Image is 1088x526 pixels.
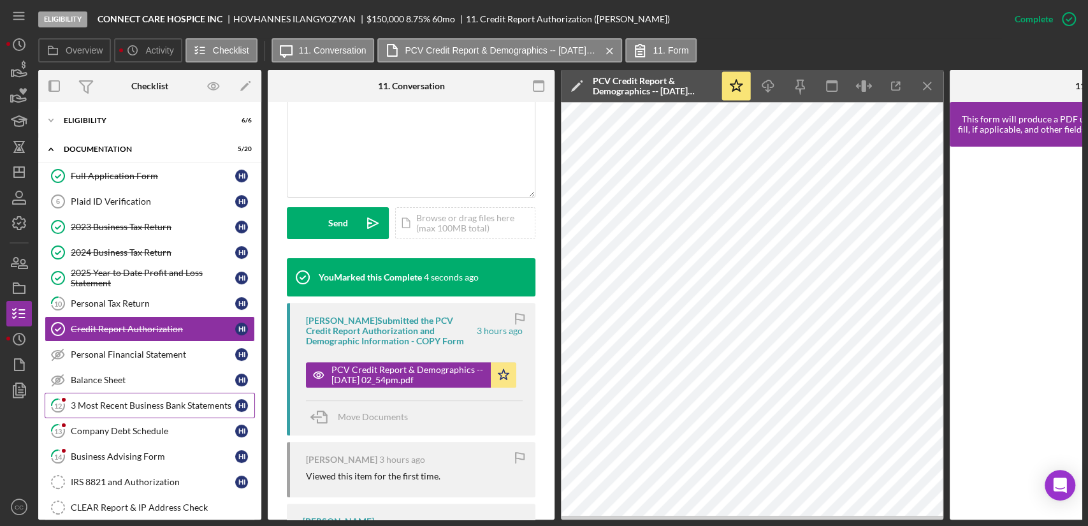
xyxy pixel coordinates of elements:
div: H I [235,297,248,310]
div: H I [235,476,248,488]
div: Eligibility [38,11,87,27]
div: [PERSON_NAME] [306,455,377,465]
div: Documentation [64,145,220,153]
time: 2025-09-18 18:54 [477,326,523,336]
div: [PERSON_NAME] Submitted the PCV Credit Report Authorization and Demographic Information - COPY Form [306,316,475,346]
label: Overview [66,45,103,55]
div: Balance Sheet [71,375,235,385]
label: 11. Form [653,45,688,55]
tspan: 6 [56,198,60,205]
div: Complete [1015,6,1053,32]
div: 11. Conversation [378,81,445,91]
button: Send [287,207,389,239]
div: CLEAR Report & IP Address Check [71,502,254,513]
a: Credit Report AuthorizationHI [45,316,255,342]
div: IRS 8821 and Authorization [71,477,235,487]
div: H I [235,195,248,208]
button: CC [6,494,32,520]
tspan: 13 [54,427,62,435]
div: 6 / 6 [229,117,252,124]
time: 2025-09-18 18:53 [379,455,425,465]
a: 2024 Business Tax ReturnHI [45,240,255,265]
a: 2025 Year to Date Profit and Loss StatementHI [45,265,255,291]
div: 8.75 % [406,14,430,24]
div: Company Debt Schedule [71,426,235,436]
div: H I [235,272,248,284]
a: 14Business Advising FormHI [45,444,255,469]
div: Personal Financial Statement [71,349,235,360]
div: Plaid ID Verification [71,196,235,207]
div: Full Application Form [71,171,235,181]
div: H I [235,348,248,361]
b: CONNECT CARE HOSPICE INC [98,14,222,24]
div: Viewed this item for the first time. [306,471,440,481]
label: Activity [145,45,173,55]
a: IRS 8821 and AuthorizationHI [45,469,255,495]
div: 5 / 20 [229,145,252,153]
div: H I [235,450,248,463]
button: 11. Conversation [272,38,375,62]
button: PCV Credit Report & Demographics -- [DATE] 02_54pm.pdf [306,362,516,388]
text: CC [15,504,24,511]
button: Complete [1002,6,1082,32]
div: H I [235,374,248,386]
a: 6Plaid ID VerificationHI [45,189,255,214]
a: Full Application FormHI [45,163,255,189]
div: 2024 Business Tax Return [71,247,235,258]
div: 2023 Business Tax Return [71,222,235,232]
div: H I [235,221,248,233]
div: Credit Report Authorization [71,324,235,334]
div: 60 mo [432,14,455,24]
div: H I [235,323,248,335]
label: 11. Conversation [299,45,366,55]
button: Move Documents [306,401,421,433]
span: Move Documents [338,411,408,422]
div: Personal Tax Return [71,298,235,309]
div: Send [328,207,348,239]
div: PCV Credit Report & Demographics -- [DATE] 02_54pm.pdf [331,365,484,385]
button: 11. Form [625,38,697,62]
button: Activity [114,38,182,62]
a: 123 Most Recent Business Bank StatementsHI [45,393,255,418]
label: Checklist [213,45,249,55]
label: PCV Credit Report & Demographics -- [DATE] 02_54pm.pdf [405,45,596,55]
div: HOVHANNES ILANGYOZYAN [233,14,366,24]
div: H I [235,170,248,182]
a: Personal Financial StatementHI [45,342,255,367]
button: Checklist [185,38,257,62]
a: 13Company Debt ScheduleHI [45,418,255,444]
span: $150,000 [366,13,404,24]
tspan: 14 [54,452,62,460]
tspan: 10 [54,299,62,307]
a: 10Personal Tax ReturnHI [45,291,255,316]
div: H I [235,399,248,412]
div: You Marked this Complete [319,272,422,282]
button: PCV Credit Report & Demographics -- [DATE] 02_54pm.pdf [377,38,622,62]
time: 2025-09-18 21:29 [424,272,479,282]
div: PCV Credit Report & Demographics -- [DATE] 02_54pm.pdf [593,76,714,96]
a: 2023 Business Tax ReturnHI [45,214,255,240]
tspan: 12 [54,401,62,409]
button: Overview [38,38,111,62]
a: CLEAR Report & IP Address Check [45,495,255,520]
div: Eligibility [64,117,220,124]
div: H I [235,425,248,437]
div: 2025 Year to Date Profit and Loss Statement [71,268,235,288]
div: 3 Most Recent Business Bank Statements [71,400,235,411]
a: Balance SheetHI [45,367,255,393]
div: Checklist [131,81,168,91]
div: Business Advising Form [71,451,235,462]
div: H I [235,246,248,259]
div: 11. Credit Report Authorization ([PERSON_NAME]) [466,14,670,24]
div: Open Intercom Messenger [1045,470,1075,500]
